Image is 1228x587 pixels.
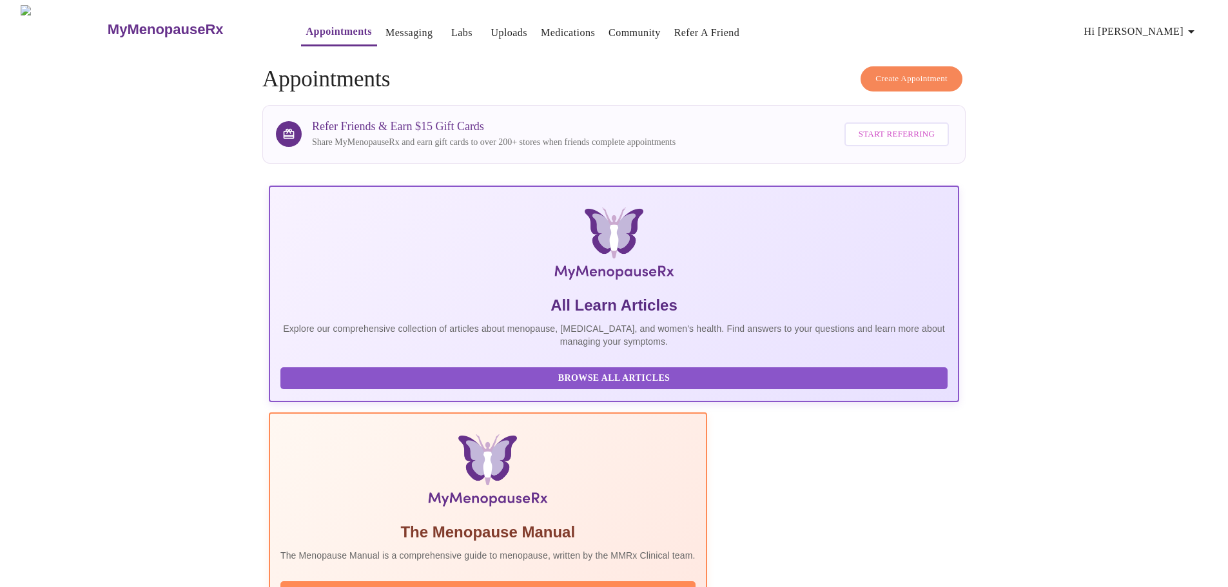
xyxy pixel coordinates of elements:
h3: Refer Friends & Earn $15 Gift Cards [312,120,676,133]
a: Appointments [306,23,372,41]
button: Community [603,20,666,46]
span: Start Referring [859,127,935,142]
span: Create Appointment [875,72,948,86]
p: Explore our comprehensive collection of articles about menopause, [MEDICAL_DATA], and women's hea... [280,322,948,348]
button: Labs [441,20,482,46]
a: Messaging [385,24,433,42]
button: Create Appointment [861,66,962,91]
p: Share MyMenopauseRx and earn gift cards to over 200+ stores when friends complete appointments [312,136,676,149]
img: Menopause Manual [346,434,629,512]
p: The Menopause Manual is a comprehensive guide to menopause, written by the MMRx Clinical team. [280,549,696,562]
button: Medications [536,20,600,46]
a: Uploads [491,24,527,42]
button: Refer a Friend [669,20,745,46]
img: MyMenopauseRx Logo [21,5,106,53]
a: Community [609,24,661,42]
span: Hi [PERSON_NAME] [1084,23,1199,41]
a: Refer a Friend [674,24,740,42]
a: Browse All Articles [280,372,951,383]
a: Labs [451,24,473,42]
h4: Appointments [262,66,966,92]
h5: All Learn Articles [280,295,948,316]
button: Hi [PERSON_NAME] [1079,19,1204,44]
button: Appointments [301,19,377,46]
img: MyMenopauseRx Logo [384,207,844,285]
h3: MyMenopauseRx [108,21,224,38]
button: Start Referring [844,122,949,146]
a: Start Referring [841,116,952,153]
button: Uploads [485,20,532,46]
a: Medications [541,24,595,42]
h5: The Menopause Manual [280,522,696,543]
button: Browse All Articles [280,367,948,390]
span: Browse All Articles [293,370,935,387]
a: MyMenopauseRx [106,7,275,52]
button: Messaging [380,20,438,46]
